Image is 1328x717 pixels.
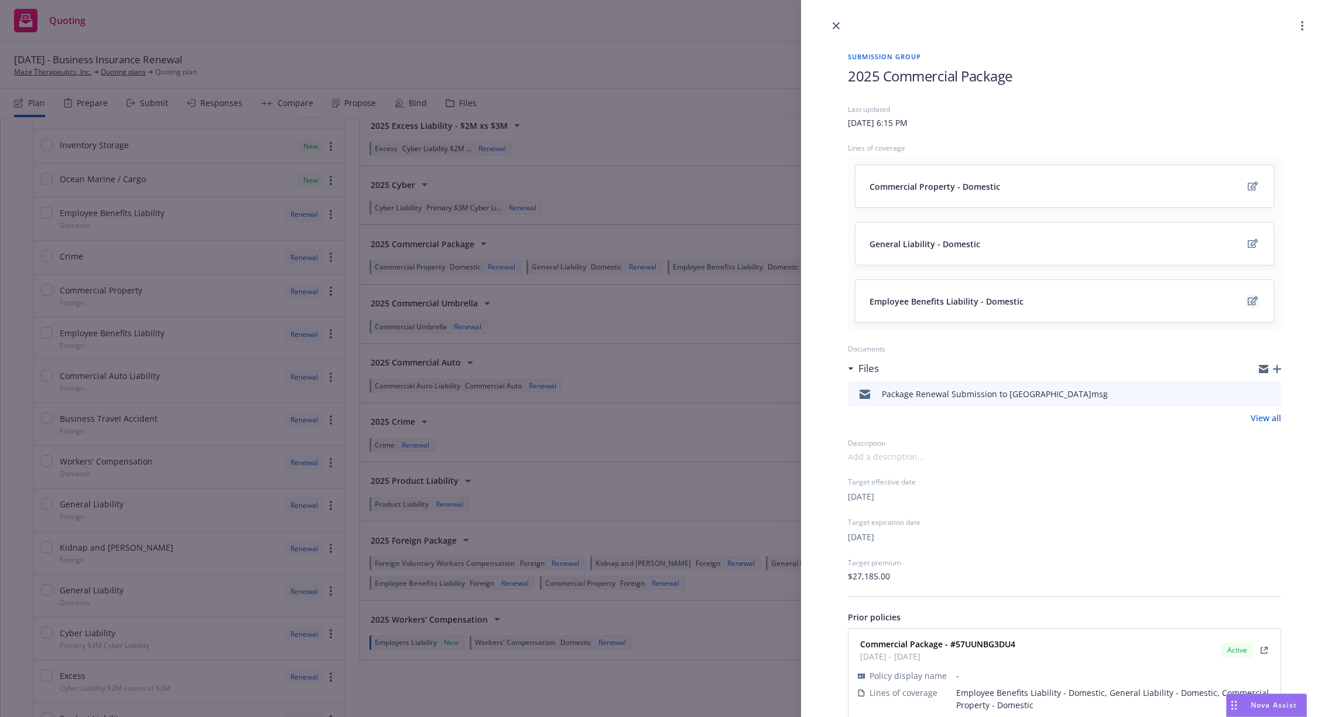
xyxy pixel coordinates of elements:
button: [DATE] [848,531,874,543]
button: [DATE] [848,490,874,503]
div: Target premium [848,558,1281,568]
span: $27,185.00 [848,570,890,582]
button: download file [1247,387,1257,401]
div: Lines of coverage [848,143,1281,153]
button: Nova Assist [1226,694,1307,717]
span: - [956,670,1271,682]
div: Target effective date [848,477,1281,487]
span: Employee Benefits Liability - Domestic, General Liability - Domestic, Commercial Property - Domestic [956,687,1271,711]
a: more [1295,19,1309,33]
span: 2025 Commercial Package [848,66,1012,86]
span: General Liability - Domestic [870,238,980,250]
a: close [829,19,843,33]
span: Commercial Property - Domestic [870,180,1000,193]
span: Submission group [848,52,1281,62]
div: Files [848,361,879,376]
strong: Commercial Package - #57UUNBG3DU4 [860,639,1015,650]
a: edit [1245,294,1259,308]
span: Employee Benefits Liability - Domestic [870,295,1024,308]
span: [DATE] - [DATE] [860,650,1015,663]
a: View all [1251,412,1281,424]
div: Target expiration date [848,517,1281,527]
a: View Policy [1257,643,1271,657]
div: Description [848,438,1281,448]
span: Lines of coverage [870,687,937,699]
div: Drag to move [1227,694,1241,716]
span: Policy display name [870,670,947,682]
div: Prior policies [848,611,1281,623]
button: preview file [1266,387,1276,401]
h3: Files [858,361,879,376]
a: edit [1245,237,1259,251]
div: Package Renewal Submission to [GEOGRAPHIC_DATA]msg [882,388,1108,400]
span: Nova Assist [1251,700,1297,710]
a: edit [1245,179,1259,193]
div: [DATE] 6:15 PM [848,117,908,129]
span: Active [1226,645,1249,655]
div: Last updated [848,104,1281,114]
div: Documents [848,344,1281,354]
